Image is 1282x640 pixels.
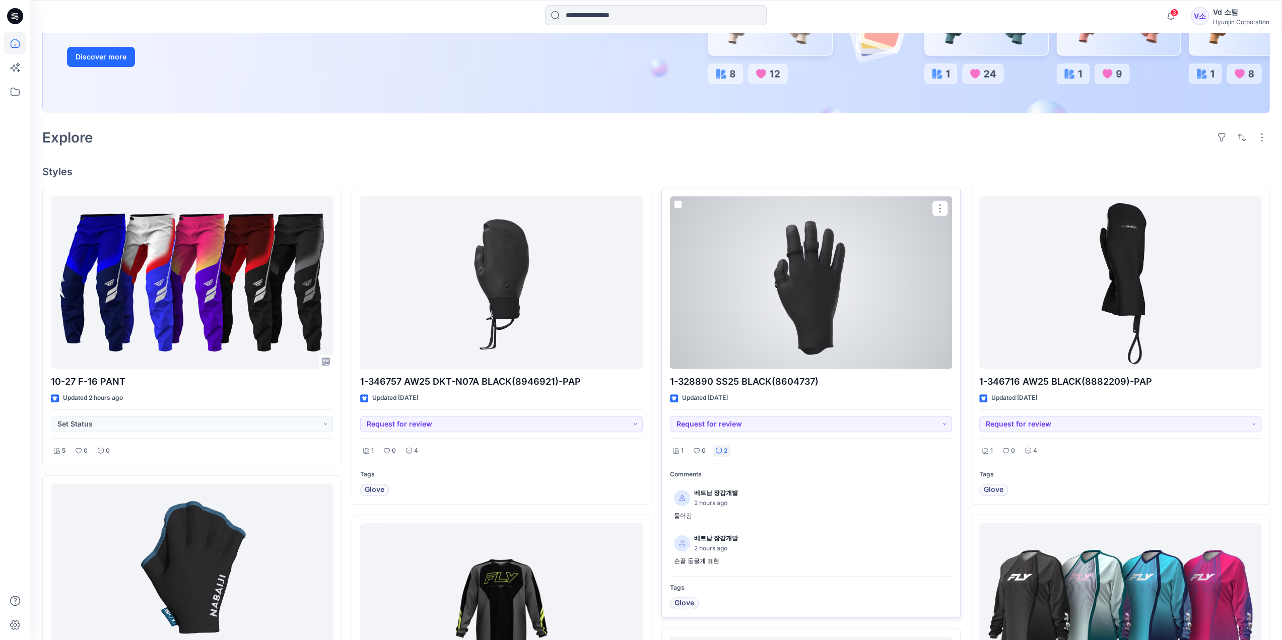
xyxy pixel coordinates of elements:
span: Glove [984,484,1003,496]
p: 4 [1033,446,1037,456]
p: 1 [990,446,993,456]
p: 10-27 F-16 PANT [51,375,333,389]
span: Glove [674,597,694,609]
p: 0 [1011,446,1015,456]
a: 1-346716 AW25 BLACK(8882209)-PAP [979,196,1261,369]
p: 1 [681,446,684,456]
a: 1-328890 SS25 BLACK(8604737) [670,196,952,369]
p: Tags [670,583,952,593]
p: 1-328890 SS25 BLACK(8604737) [670,375,952,389]
p: Updated [DATE] [372,393,418,403]
p: 0 [702,446,706,456]
span: 3 [1170,9,1178,17]
div: V소 [1191,7,1209,25]
p: 4 [414,446,418,456]
svg: avatar [679,540,685,546]
p: 손끝 둥글게 표현 [674,556,948,566]
div: Vd 소팀 [1213,6,1269,18]
p: Updated [DATE] [991,393,1037,403]
p: 2 hours ago [694,498,738,509]
a: 베트남 장갑개발2 hours ago손끝 둥글게 표현 [670,529,952,571]
p: 베트남 장갑개발 [694,533,738,544]
p: 5 [62,446,65,456]
p: Comments [670,469,952,480]
p: 0 [392,446,396,456]
p: 돌아감 [674,511,948,521]
p: 1-346716 AW25 BLACK(8882209)-PAP [979,375,1261,389]
p: 2 hours ago [694,543,738,554]
a: 베트남 장갑개발2 hours ago돌아감 [670,484,952,525]
span: Glove [365,484,384,496]
svg: avatar [679,495,685,501]
p: 베트남 장갑개발 [694,488,738,499]
a: 1-346757 AW25 DKT-N07A BLACK(8946921)-PAP [360,196,642,369]
p: 1-346757 AW25 DKT-N07A BLACK(8946921)-PAP [360,375,642,389]
p: 1 [371,446,374,456]
div: Hyunjin Corporation [1213,18,1269,26]
button: Discover more [67,47,135,67]
p: 2 [724,446,727,456]
p: Updated 2 hours ago [63,393,123,403]
h2: Explore [42,129,93,146]
a: 10-27 F-16 PANT [51,196,333,369]
p: 0 [106,446,110,456]
p: Tags [360,469,642,480]
h4: Styles [42,166,1270,178]
a: Discover more [67,47,294,67]
p: Tags [979,469,1261,480]
p: Updated [DATE] [682,393,728,403]
p: 0 [84,446,88,456]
